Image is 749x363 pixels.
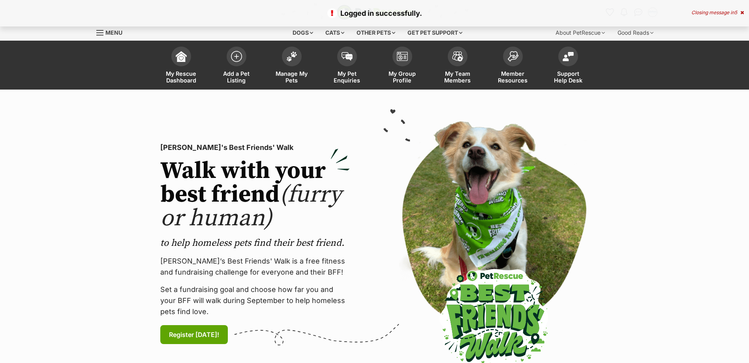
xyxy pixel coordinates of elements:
[385,70,420,84] span: My Group Profile
[329,70,365,84] span: My Pet Enquiries
[287,25,319,41] div: Dogs
[176,51,187,62] img: dashboard-icon-eb2f2d2d3e046f16d808141f083e7271f6b2e854fb5c12c21221c1fb7104beca.svg
[160,159,350,230] h2: Walk with your best friend
[219,70,254,84] span: Add a Pet Listing
[160,256,350,278] p: [PERSON_NAME]’s Best Friends' Walk is a free fitness and fundraising challenge for everyone and t...
[160,180,342,233] span: (furry or human)
[541,43,596,90] a: Support Help Desk
[550,25,610,41] div: About PetRescue
[274,70,310,84] span: Manage My Pets
[231,51,242,62] img: add-pet-listing-icon-0afa8454b4691262ce3f59096e99ab1cd57d4a30225e0717b998d2c9b9846f56.svg
[563,52,574,61] img: help-desk-icon-fdf02630f3aa405de69fd3d07c3f3aa587a6932b1a1747fa1d2bba05be0121f9.svg
[169,330,219,339] span: Register [DATE]!
[351,25,401,41] div: Other pets
[485,43,541,90] a: Member Resources
[495,70,531,84] span: Member Resources
[286,51,297,62] img: manage-my-pets-icon-02211641906a0b7f246fdf0571729dbe1e7629f14944591b6c1af311fb30b64b.svg
[342,52,353,61] img: pet-enquiries-icon-7e3ad2cf08bfb03b45e93fb7055b45f3efa6380592205ae92323e6603595dc1f.svg
[397,52,408,61] img: group-profile-icon-3fa3cf56718a62981997c0bc7e787c4b2cf8bcc04b72c1350f741eb67cf2f40e.svg
[160,237,350,249] p: to help homeless pets find their best friend.
[402,25,468,41] div: Get pet support
[440,70,475,84] span: My Team Members
[430,43,485,90] a: My Team Members
[550,70,586,84] span: Support Help Desk
[160,325,228,344] a: Register [DATE]!
[209,43,264,90] a: Add a Pet Listing
[96,25,128,39] a: Menu
[105,29,122,36] span: Menu
[160,284,350,317] p: Set a fundraising goal and choose how far you and your BFF will walk during September to help hom...
[160,142,350,153] p: [PERSON_NAME]'s Best Friends' Walk
[612,25,659,41] div: Good Reads
[452,51,463,62] img: team-members-icon-5396bd8760b3fe7c0b43da4ab00e1e3bb1a5d9ba89233759b79545d2d3fc5d0d.svg
[264,43,319,90] a: Manage My Pets
[319,43,375,90] a: My Pet Enquiries
[163,70,199,84] span: My Rescue Dashboard
[154,43,209,90] a: My Rescue Dashboard
[375,43,430,90] a: My Group Profile
[507,51,518,62] img: member-resources-icon-8e73f808a243e03378d46382f2149f9095a855e16c252ad45f914b54edf8863c.svg
[320,25,350,41] div: Cats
